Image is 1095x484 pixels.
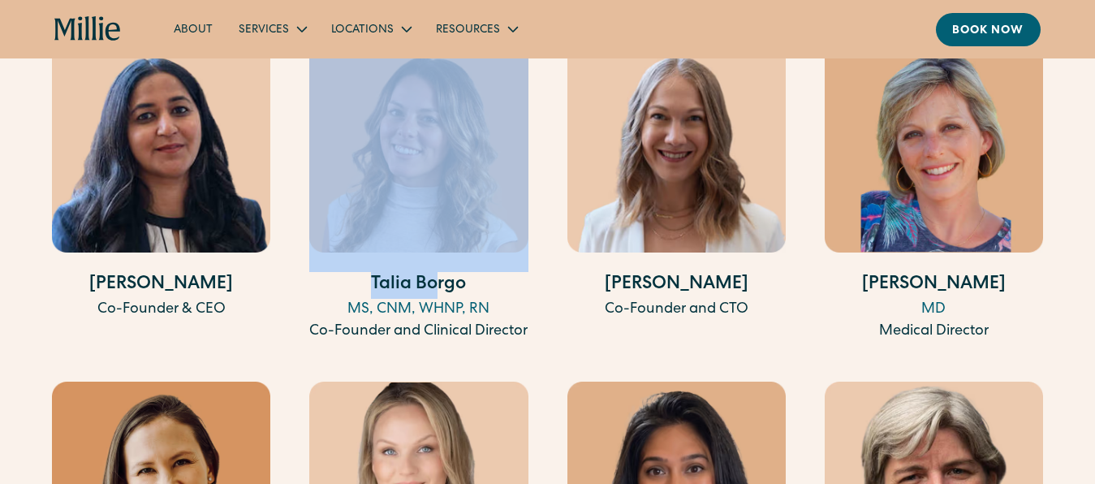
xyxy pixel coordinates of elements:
div: Locations [331,22,394,39]
h4: [PERSON_NAME] [52,272,270,299]
div: Co-Founder and CTO [567,299,786,321]
h4: [PERSON_NAME] [567,272,786,299]
h4: [PERSON_NAME] [825,272,1043,299]
a: Book now [936,13,1041,46]
div: Services [226,15,318,42]
div: Locations [318,15,423,42]
div: Services [239,22,289,39]
div: Resources [436,22,500,39]
div: Book now [952,23,1024,40]
div: Medical Director [825,321,1043,343]
div: MS, CNM, WHNP, RN [309,299,528,321]
div: Co-Founder & CEO [52,299,270,321]
a: home [54,16,121,42]
h4: Talia Borgo [309,272,528,299]
a: About [161,15,226,42]
div: Resources [423,15,529,42]
div: Co-Founder and Clinical Director [309,321,528,343]
div: MD [825,299,1043,321]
